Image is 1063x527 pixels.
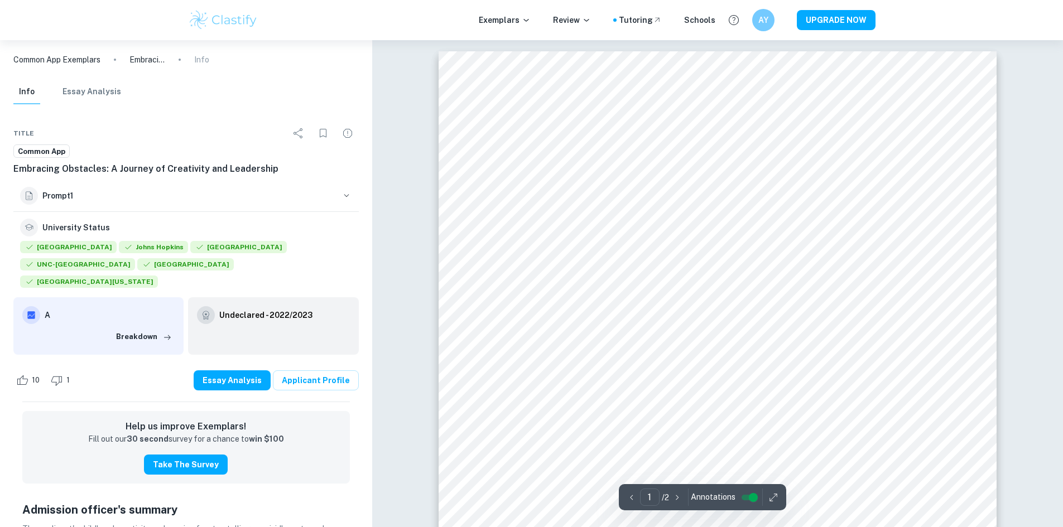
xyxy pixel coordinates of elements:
span: 1 [60,375,76,386]
h5: Admission officer's summary [22,501,350,518]
span: UNC-[GEOGRAPHIC_DATA] [20,258,135,270]
button: Info [13,80,40,104]
button: Essay Analysis [62,80,121,104]
div: Like [13,371,46,389]
h6: Help us improve Exemplars! [31,420,341,433]
img: Clastify logo [188,9,259,31]
h6: A [45,309,175,321]
a: Schools [684,14,715,26]
div: Dislike [48,371,76,389]
span: [GEOGRAPHIC_DATA] [137,258,234,270]
div: Report issue [336,122,359,144]
div: Accepted: Duke University [190,241,287,256]
div: Accepted: University of North Carolina at Chapel Hill [20,258,135,273]
span: Johns Hopkins [119,241,188,253]
div: Accepted: Johns Hopkins University [119,241,188,256]
span: [GEOGRAPHIC_DATA] [20,241,117,253]
div: Accepted: University of Virginia [20,275,158,291]
button: AY [752,9,775,31]
div: Accepted: Yale University [20,241,117,256]
button: Help and Feedback [724,11,743,30]
span: 10 [26,375,46,386]
p: Exemplars [479,14,531,26]
p: / 2 [662,491,669,504]
p: Info [194,54,209,66]
h6: Embracing Obstacles: A Journey of Creativity and Leadership [13,162,359,176]
div: Bookmark [312,122,334,144]
a: Applicant Profile [273,370,359,390]
button: Essay Analysis [194,370,271,390]
h6: Prompt 1 [42,190,336,202]
span: Title [13,128,34,138]
p: Fill out our survey for a chance to [88,433,284,446]
button: Take the Survey [144,455,228,475]
h6: University Status [42,221,110,234]
button: Breakdown [113,328,175,345]
button: UPGRADE NOW [797,10,876,30]
p: Review [553,14,591,26]
strong: 30 second [127,434,169,443]
a: Common App [13,144,70,158]
a: Tutoring [619,14,662,26]
span: Annotations [691,491,735,503]
div: Accepted: Emory University [137,258,234,273]
button: Prompt1 [13,180,359,211]
a: Common App Exemplars [13,54,100,66]
span: Common App [14,146,69,157]
strong: win $100 [249,434,284,443]
div: Share [287,122,310,144]
a: Undeclared - 2022/2023 [219,306,312,324]
h6: Undeclared - 2022/2023 [219,309,312,321]
p: Embracing Obstacles: A Journey of Creativity and Leadership [129,54,165,66]
h6: AY [757,14,769,26]
span: [GEOGRAPHIC_DATA][US_STATE] [20,275,158,288]
span: [GEOGRAPHIC_DATA] [190,241,287,253]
